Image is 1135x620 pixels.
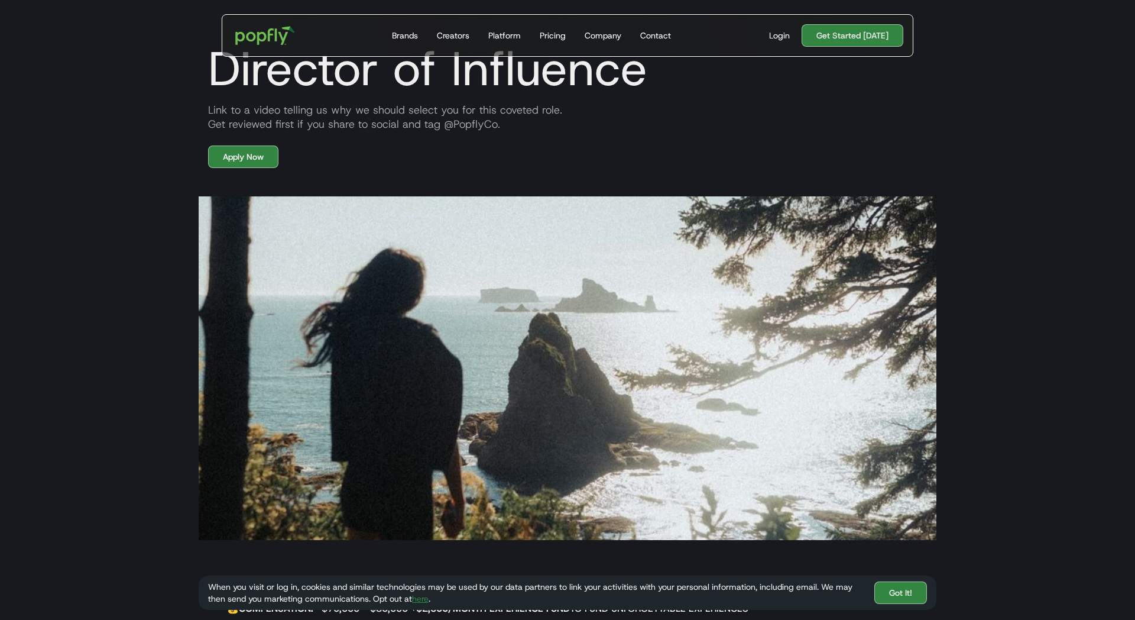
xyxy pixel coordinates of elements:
a: Brands [387,15,423,56]
a: here [412,593,429,604]
div: When you visit or log in, cookies and similar technologies may be used by our data partners to li... [208,581,865,605]
div: Pricing [540,30,566,41]
div: Creators [437,30,469,41]
a: Login [764,30,794,41]
a: Platform [484,15,526,56]
div: Platform [488,30,521,41]
a: Get Started [DATE] [802,24,903,47]
div: Link to a video telling us why we should select you for this coveted role. Get reviewed first if ... [199,103,936,131]
a: Creators [432,15,474,56]
a: Company [580,15,626,56]
h1: Director of Influence [199,40,936,97]
div: Login [769,30,790,41]
div: Company [585,30,621,41]
a: Contact [635,15,676,56]
div: Brands [392,30,418,41]
a: Pricing [535,15,570,56]
a: home [227,18,303,53]
a: Apply Now [208,146,278,168]
a: Got It! [874,582,927,604]
div: Contact [640,30,671,41]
